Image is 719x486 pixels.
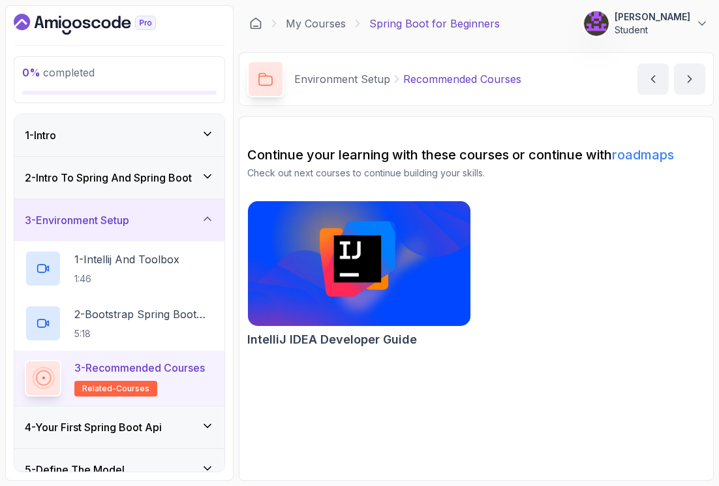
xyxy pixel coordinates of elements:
[25,360,214,397] button: 3-Recommended Coursesrelated-courses
[612,147,674,163] a: roadmaps
[369,16,500,31] p: Spring Boot for Beginners
[248,201,470,326] img: IntelliJ IDEA Developer Guide card
[74,360,205,376] p: 3 - Recommended Courses
[25,419,162,435] h3: 4 - Your First Spring Boot Api
[14,406,224,448] button: 4-Your First Spring Boot Api
[22,66,40,79] span: 0 %
[249,17,262,30] a: Dashboard
[74,251,179,267] p: 1 - Intellij And Toolbox
[74,327,214,340] p: 5:18
[637,63,669,95] button: previous content
[74,272,179,285] p: 1:46
[583,10,709,37] button: user profile image[PERSON_NAME]Student
[25,305,214,342] button: 2-Bootstrap Spring Boot Project5:18
[247,146,705,164] h2: Continue your learning with these courses or continue with
[286,16,346,31] a: My Courses
[638,404,719,466] iframe: To enrich screen reader interactions, please activate Accessibility in Grammarly extension settings
[294,71,390,87] p: Environment Setup
[22,66,95,79] span: completed
[25,250,214,287] button: 1-Intellij And Toolbox1:46
[14,14,186,35] a: Dashboard
[247,201,471,349] a: IntelliJ IDEA Developer Guide cardIntelliJ IDEA Developer Guide
[247,167,705,180] p: Check out next courses to continue building your skills.
[615,24,690,37] p: Student
[403,71,521,87] p: Recommended Courses
[674,63,705,95] button: next content
[25,212,129,228] h3: 3 - Environment Setup
[25,170,192,186] h3: 2 - Intro To Spring And Spring Boot
[25,462,125,478] h3: 5 - Define The Model
[74,306,214,322] p: 2 - Bootstrap Spring Boot Project
[14,114,224,156] button: 1-Intro
[615,10,690,24] p: [PERSON_NAME]
[247,331,417,349] h2: IntelliJ IDEA Developer Guide
[14,199,224,241] button: 3-Environment Setup
[584,11,609,36] img: user profile image
[14,157,224,199] button: 2-Intro To Spring And Spring Boot
[82,383,149,394] span: related-courses
[25,127,56,143] h3: 1 - Intro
